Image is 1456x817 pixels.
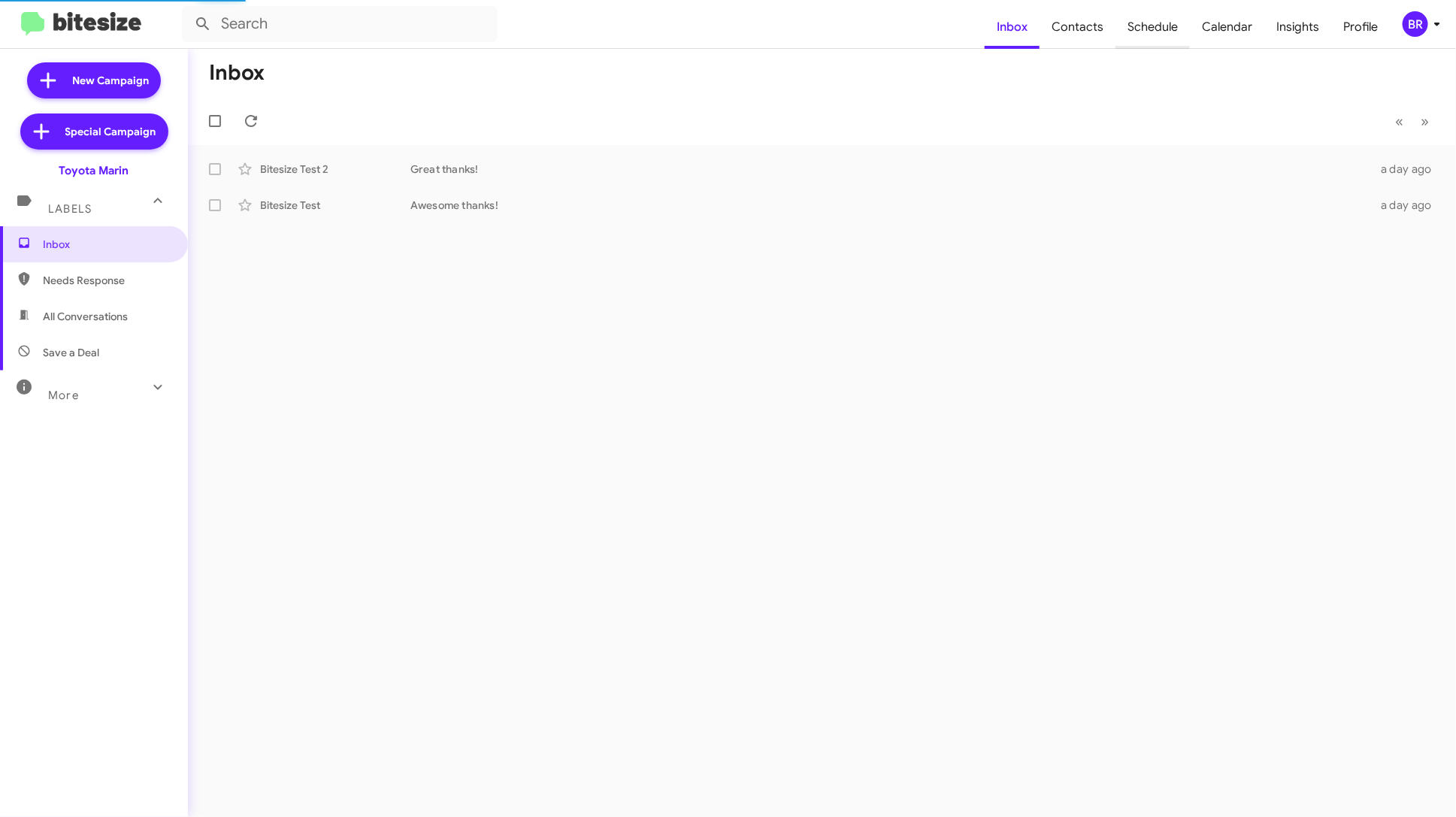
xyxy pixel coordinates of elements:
a: Special Campaign [20,113,168,150]
a: Insights [1264,5,1331,49]
div: Toyota Marin [59,163,129,178]
div: Bitesize Test [260,198,410,213]
span: » [1421,112,1429,131]
div: Bitesize Test 2 [260,162,410,177]
span: More [48,389,79,402]
button: Previous [1386,106,1412,137]
div: a day ago [1372,198,1444,213]
a: New Campaign [27,62,161,98]
span: New Campaign [72,73,149,88]
nav: Page navigation example [1387,106,1438,137]
span: Needs Response [43,273,171,288]
span: Labels [48,202,92,216]
button: BR [1390,11,1439,37]
span: « [1395,112,1403,131]
span: Save a Deal [43,345,99,360]
a: Contacts [1040,5,1115,49]
div: Awesome thanks! [410,198,1372,213]
a: Inbox [985,5,1040,49]
a: Schedule [1115,5,1190,49]
span: All Conversations [43,309,128,324]
div: BR [1403,11,1428,37]
a: Profile [1331,5,1390,49]
span: Inbox [43,237,171,252]
h1: Inbox [209,61,265,85]
a: Calendar [1190,5,1264,49]
button: Next [1412,106,1438,137]
div: Great thanks! [410,162,1372,177]
div: a day ago [1372,162,1444,177]
span: Special Campaign [65,124,156,139]
input: Search [182,6,498,42]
